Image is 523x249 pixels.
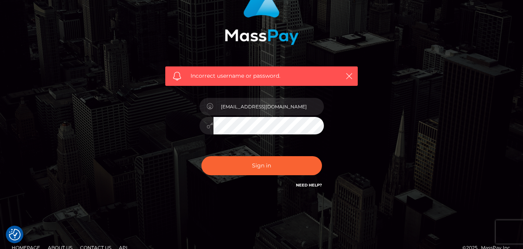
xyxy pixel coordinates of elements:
[213,98,324,115] input: Username...
[9,229,21,240] img: Revisit consent button
[9,229,21,240] button: Consent Preferences
[191,72,332,80] span: Incorrect username or password.
[296,183,322,188] a: Need Help?
[201,156,322,175] button: Sign in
